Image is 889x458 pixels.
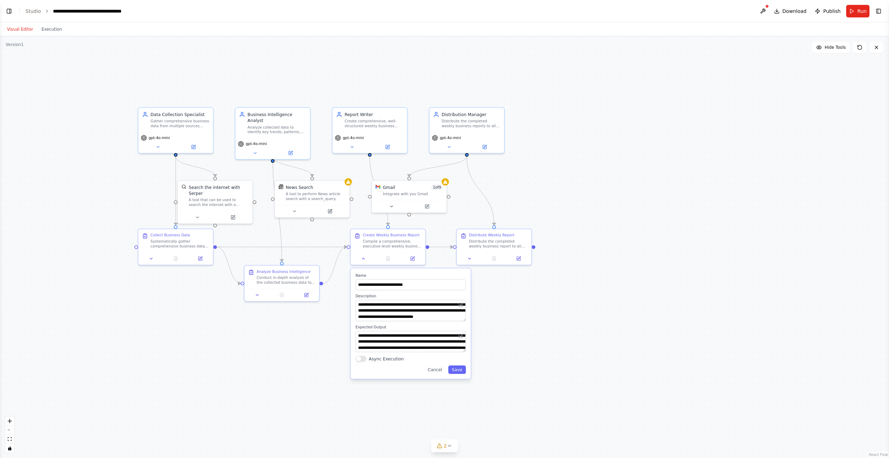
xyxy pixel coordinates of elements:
[429,244,453,250] g: Edge from f13dc21f-cc2e-478e-8c15-c5aeea35fafd to 7c8cf230-b896-42a7-9271-beb1617e140a
[440,136,461,140] span: gpt-4o-mini
[189,198,249,207] div: A tool that can be used to search the internet with a search_query. Supports different search typ...
[469,233,514,238] div: Distribute Weekly Report
[345,112,403,117] div: Report Writer
[874,6,883,16] button: Show right sidebar
[406,157,470,176] g: Edge from 62348698-b19c-4dc5-95cb-291eb737c53e to 89e879ae-5c91-4da6-bbd0-c471340ec789
[248,125,307,135] div: Analyze collected data to identify key trends, patterns, and insights for {company_name}, with sp...
[273,150,308,157] button: Open in side panel
[5,444,14,453] button: toggle interactivity
[257,269,311,274] div: Analyze Business Intelligence
[367,157,391,225] g: Edge from 53e61a2a-6a6a-4300-857f-223ccd984acc to f13dc21f-cc2e-478e-8c15-c5aeea35fafd
[869,453,888,457] a: React Flow attribution
[343,136,364,140] span: gpt-4o-mini
[431,440,458,452] button: 2
[469,239,528,249] div: Distribute the completed weekly business report to all stakeholders via email. The distribution s...
[163,255,188,262] button: No output available
[150,112,209,117] div: Data Collection Specialist
[456,229,532,265] div: Distribute Weekly ReportDistribute the completed weekly business report to all stakeholders via e...
[356,294,466,299] label: Description
[138,107,214,154] div: Data Collection SpecialistGather comprehensive business data from multiple sources including webs...
[5,417,14,426] button: zoom in
[296,291,317,299] button: Open in side panel
[217,244,241,287] g: Edge from b67641b4-1dfb-4c33-b7ce-2c2ec8b4b825 to 573d17bb-0849-4152-9a24-1d0c7cb8d4e4
[363,239,422,249] div: Compile a comprehensive, executive-level weekly business report that synthesizes all collected da...
[371,180,447,213] div: GmailGmail1of9Integrate with you Gmail
[313,208,347,215] button: Open in side panel
[3,25,37,33] button: Visual Editor
[782,8,807,15] span: Download
[216,214,250,221] button: Open in side panel
[323,244,347,287] g: Edge from 573d17bb-0849-4152-9a24-1d0c7cb8d4e4 to f13dc21f-cc2e-478e-8c15-c5aeea35fafd
[857,8,867,15] span: Run
[431,184,443,190] span: Number of enabled actions
[424,365,446,374] button: Cancel
[149,136,170,140] span: gpt-4o-mini
[444,442,447,449] span: 2
[5,417,14,453] div: React Flow controls
[173,157,179,225] g: Edge from 3f261250-8fa3-4290-8a4c-0096cdeaa96e to b67641b4-1dfb-4c33-b7ce-2c2ec8b4b825
[278,184,283,189] img: SerplyNewsSearchTool
[812,42,850,53] button: Hide Tools
[4,6,14,16] button: Show left sidebar
[217,244,347,250] g: Edge from b67641b4-1dfb-4c33-b7ce-2c2ec8b4b825 to f13dc21f-cc2e-478e-8c15-c5aeea35fafd
[356,273,466,278] label: Name
[467,143,502,151] button: Open in side panel
[269,291,295,299] button: No output available
[270,157,315,176] g: Edge from d5f6b6de-a493-4d86-ad94-58888803b741 to d1ff90ec-64bf-4314-b49f-d0e2877e2a5e
[270,157,285,261] g: Edge from d5f6b6de-a493-4d86-ad94-58888803b741 to 573d17bb-0849-4152-9a24-1d0c7cb8d4e4
[25,8,41,14] a: Studio
[150,119,209,129] div: Gather comprehensive business data from multiple sources including websites, news, and market res...
[383,184,395,190] div: Gmail
[771,5,810,17] button: Download
[5,426,14,435] button: zoom out
[138,229,214,265] div: Collect Business DataSystematically gather comprehensive business data for {company_name} from mu...
[442,119,501,129] div: Distribute the completed weekly business reports to all stakeholders via email, ensuring proper f...
[402,255,423,262] button: Open in side panel
[508,255,529,262] button: Open in side panel
[150,233,190,238] div: Collect Business Data
[370,143,404,151] button: Open in side panel
[6,42,24,47] div: Version 1
[274,180,350,218] div: SerplyNewsSearchToolNews SearchA tool to perform News article search with a search_query.
[363,233,419,238] div: Create Weekly Business Report
[173,157,218,176] g: Edge from 3f261250-8fa3-4290-8a4c-0096cdeaa96e to a147863c-caa7-4b70-83e6-e5714e6b1a71
[189,184,249,197] div: Search the internet with Serper
[464,157,497,225] g: Edge from 62348698-b19c-4dc5-95cb-291eb737c53e to 7c8cf230-b896-42a7-9271-beb1617e140a
[369,356,404,362] label: Async Execution
[5,435,14,444] button: fit view
[190,255,211,262] button: Open in side panel
[429,107,505,154] div: Distribution ManagerDistribute the completed weekly business reports to all stakeholders via emai...
[248,112,307,124] div: Business Intelligence Analyst
[812,5,843,17] button: Publish
[345,119,403,129] div: Create comprehensive, well-structured weekly business reports that clearly present data findings,...
[823,8,841,15] span: Publish
[442,112,501,117] div: Distribution Manager
[150,239,209,249] div: Systematically gather comprehensive business data for {company_name} from multiple sources includ...
[457,332,465,339] button: Open in editor
[350,229,426,265] div: Create Weekly Business ReportCompile a comprehensive, executive-level weekly business report that...
[286,184,313,190] div: News Search
[448,365,466,374] button: Save
[286,192,346,201] div: A tool to perform News article search with a search_query.
[181,184,186,189] img: SerperDevTool
[332,107,408,154] div: Report WriterCreate comprehensive, well-structured weekly business reports that clearly present d...
[246,142,267,146] span: gpt-4o-mini
[37,25,66,33] button: Execution
[481,255,507,262] button: No output available
[825,45,846,50] span: Hide Tools
[235,107,311,160] div: Business Intelligence AnalystAnalyze collected data to identify key trends, patterns, and insight...
[176,143,210,151] button: Open in side panel
[383,192,443,197] div: Integrate with you Gmail
[457,301,465,308] button: Open in editor
[376,184,380,189] img: Gmail
[846,5,869,17] button: Run
[356,325,466,330] label: Expected Output
[244,265,320,301] div: Analyze Business IntelligenceConduct in-depth analysis of the collected business data to extract ...
[410,203,444,210] button: Open in side panel
[177,180,253,224] div: SerperDevToolSearch the internet with SerperA tool that can be used to search the internet with a...
[257,275,316,285] div: Conduct in-depth analysis of the collected business data to extract key insights and identify imp...
[25,8,131,15] nav: breadcrumb
[375,255,401,262] button: No output available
